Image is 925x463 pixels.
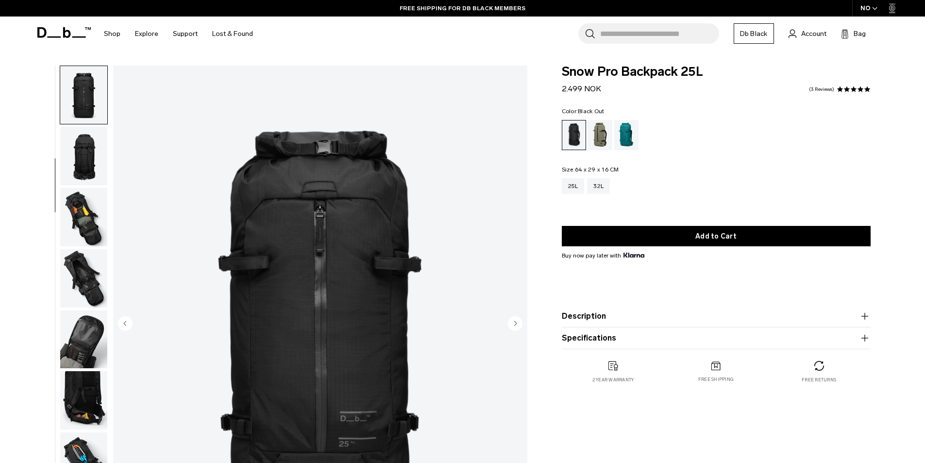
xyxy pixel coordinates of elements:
span: 64 x 29 x 16 CM [575,166,619,173]
button: Previous slide [118,316,133,332]
span: Account [801,29,826,39]
span: 2.499 NOK [562,84,601,93]
span: Black Out [578,108,604,115]
span: Buy now pay later with [562,251,644,260]
button: Snow Pro Backpack 25L Black Out [60,126,108,186]
a: FREE SHIPPING FOR DB BLACK MEMBERS [400,4,525,13]
button: Add to Cart [562,226,871,246]
a: Midnight Teal [614,120,639,150]
a: Account [789,28,826,39]
legend: Size: [562,167,619,172]
a: Db Black [734,23,774,44]
span: Bag [854,29,866,39]
button: Snow Pro Backpack 25L Black Out [60,371,108,430]
img: Snow Pro Backpack 25L Black Out [60,66,107,124]
button: Snow Pro Backpack 25L Black Out [60,249,108,308]
p: Free returns [802,377,836,383]
legend: Color: [562,108,605,114]
img: Snow Pro Backpack 25L Black Out [60,310,107,369]
button: Bag [841,28,866,39]
p: 2 year warranty [592,377,634,383]
img: Snow Pro Backpack 25L Black Out [60,249,107,308]
p: Free shipping [698,376,734,383]
a: Lost & Found [212,17,253,51]
button: Snow Pro Backpack 25L Black Out [60,66,108,125]
img: Snow Pro Backpack 25L Black Out [60,188,107,246]
a: Mash Green [588,120,612,150]
a: Explore [135,17,158,51]
span: Snow Pro Backpack 25L [562,66,871,78]
button: Specifications [562,332,871,344]
button: Snow Pro Backpack 25L Black Out [60,188,108,247]
img: Snow Pro Backpack 25L Black Out [60,127,107,185]
a: 32L [587,178,610,194]
button: Snow Pro Backpack 25L Black Out [60,310,108,369]
a: Support [173,17,198,51]
a: 3 reviews [809,87,834,92]
button: Next slide [508,316,522,332]
nav: Main Navigation [97,17,260,51]
a: Black Out [562,120,586,150]
a: Shop [104,17,120,51]
img: Snow Pro Backpack 25L Black Out [60,371,107,429]
button: Description [562,310,871,322]
img: {"height" => 20, "alt" => "Klarna"} [623,253,644,257]
a: 25L [562,178,585,194]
